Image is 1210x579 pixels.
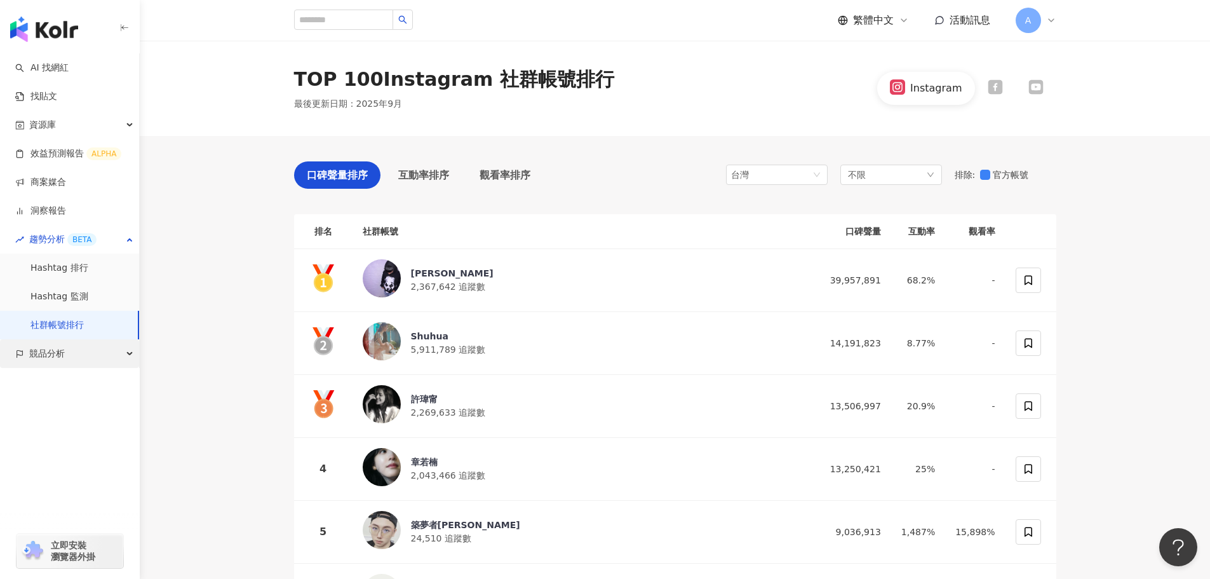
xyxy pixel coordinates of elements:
span: 24,510 追蹤數 [411,533,471,543]
a: 洞察報告 [15,205,66,217]
div: 68.2% [901,273,935,287]
div: 9,036,913 [825,525,881,539]
a: KOL AvatarShuhua5,911,789 追蹤數 [363,322,805,364]
img: KOL Avatar [363,259,401,297]
span: 2,043,466 追蹤數 [411,470,486,480]
div: 15,898% [955,525,995,539]
div: 39,957,891 [825,273,881,287]
a: 找貼文 [15,90,57,103]
a: chrome extension立即安裝 瀏覽器外掛 [17,534,123,568]
div: 5 [304,524,342,540]
div: 台灣 [731,165,772,184]
th: 排名 [294,214,353,249]
img: chrome extension [20,541,45,561]
div: 章若楠 [411,456,486,468]
img: logo [10,17,78,42]
span: 互動率排序 [398,167,449,183]
span: 繁體中文 [853,13,894,27]
span: 競品分析 [29,339,65,368]
td: - [945,249,1005,312]
td: - [945,375,1005,438]
span: search [398,15,407,24]
th: 互動率 [891,214,945,249]
div: BETA [67,233,97,246]
div: [PERSON_NAME] [411,267,494,280]
a: KOL Avatar許瑋甯2,269,633 追蹤數 [363,385,805,427]
span: 2,367,642 追蹤數 [411,282,486,292]
span: rise [15,235,24,244]
div: 8.77% [901,336,935,350]
td: - [945,438,1005,501]
img: KOL Avatar [363,511,401,549]
a: Hashtag 監測 [30,290,88,303]
span: 5,911,789 追蹤數 [411,344,486,355]
p: 最後更新日期 ： 2025年9月 [294,98,403,111]
div: TOP 100 Instagram 社群帳號排行 [294,66,614,93]
span: A [1025,13,1032,27]
iframe: Help Scout Beacon - Open [1159,528,1197,566]
span: 排除 : [955,170,976,180]
span: 官方帳號 [990,168,1033,182]
div: 14,191,823 [825,336,881,350]
div: 1,487% [901,525,935,539]
img: KOL Avatar [363,448,401,486]
a: searchAI 找網紅 [15,62,69,74]
div: Instagram [910,81,962,95]
div: 許瑋甯 [411,393,486,405]
span: 口碑聲量排序 [307,167,368,183]
span: 觀看率排序 [480,167,530,183]
a: 效益預測報告ALPHA [15,147,121,160]
a: KOL Avatar章若楠2,043,466 追蹤數 [363,448,805,490]
span: 2,269,633 追蹤數 [411,407,486,418]
img: KOL Avatar [363,385,401,423]
div: Shuhua [411,330,486,343]
div: 13,506,997 [825,399,881,413]
span: 資源庫 [29,111,56,139]
span: 立即安裝 瀏覽器外掛 [51,540,95,562]
a: KOL Avatar[PERSON_NAME]2,367,642 追蹤數 [363,259,805,301]
span: 趨勢分析 [29,225,97,254]
span: 活動訊息 [950,14,990,26]
div: 13,250,421 [825,462,881,476]
div: 25% [901,462,935,476]
th: 口碑聲量 [815,214,891,249]
td: - [945,312,1005,375]
a: KOL Avatar築夢者[PERSON_NAME]24,510 追蹤數 [363,511,805,553]
span: down [927,171,934,179]
th: 觀看率 [945,214,1005,249]
div: 20.9% [901,399,935,413]
a: 商案媒合 [15,176,66,189]
span: 不限 [848,168,866,182]
a: 社群帳號排行 [30,319,84,332]
th: 社群帳號 [353,214,815,249]
img: KOL Avatar [363,322,401,360]
div: 築夢者[PERSON_NAME] [411,519,520,531]
div: 4 [304,461,342,477]
a: Hashtag 排行 [30,262,88,275]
